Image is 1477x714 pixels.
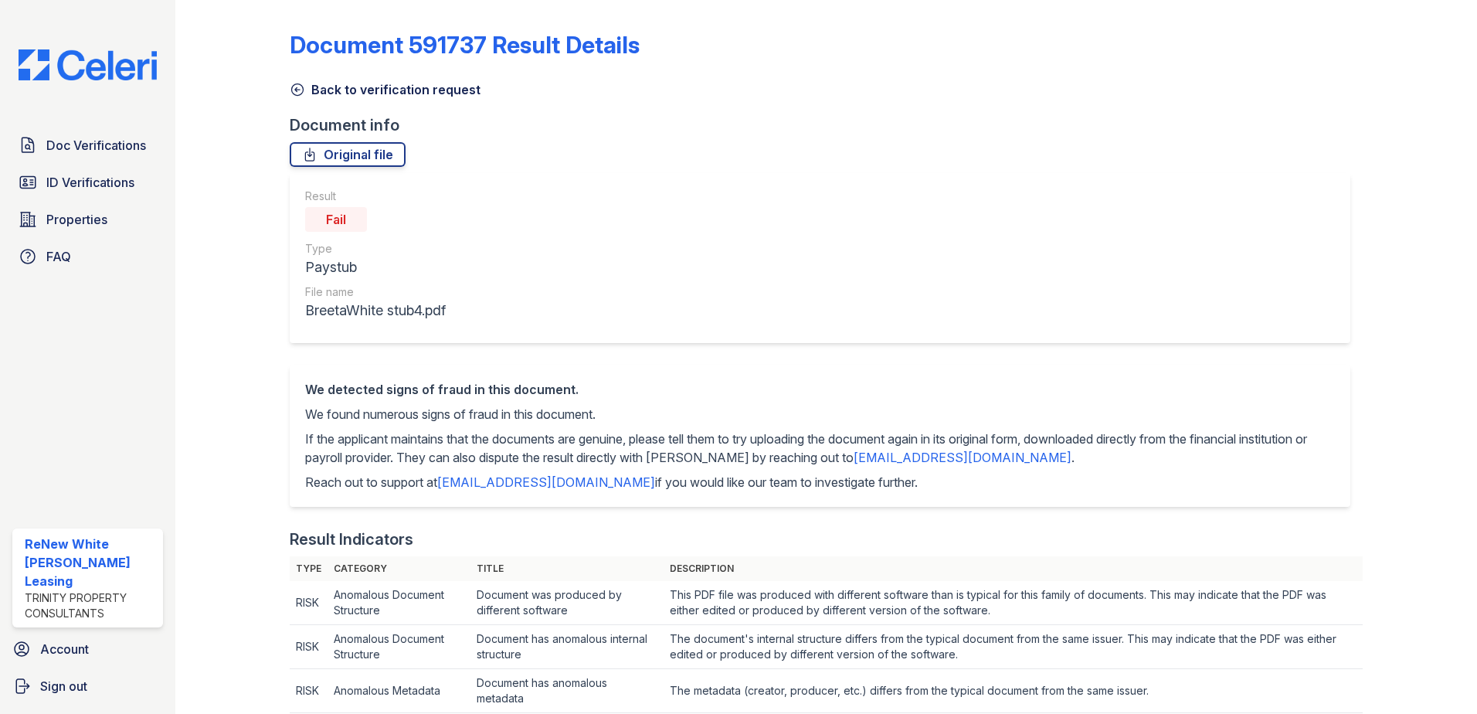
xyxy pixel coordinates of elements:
[290,142,406,167] a: Original file
[290,625,328,669] td: RISK
[305,284,446,300] div: File name
[12,204,163,235] a: Properties
[290,80,480,99] a: Back to verification request
[305,189,446,204] div: Result
[12,241,163,272] a: FAQ
[290,114,1363,136] div: Document info
[46,247,71,266] span: FAQ
[470,556,664,581] th: Title
[328,669,470,713] td: Anomalous Metadata
[664,625,1363,669] td: The document's internal structure differs from the typical document from the same issuer. This ma...
[6,49,169,80] img: CE_Logo_Blue-a8612792a0a2168367f1c8372b55b34899dd931a85d93a1a3d3e32e68fde9ad4.png
[305,257,446,278] div: Paystub
[1071,450,1075,465] span: .
[40,640,89,658] span: Account
[12,130,163,161] a: Doc Verifications
[6,671,169,702] a: Sign out
[305,473,1335,491] p: Reach out to support at if you would like our team to investigate further.
[290,669,328,713] td: RISK
[46,210,107,229] span: Properties
[40,677,87,695] span: Sign out
[305,430,1335,467] p: If the applicant maintains that the documents are genuine, please tell them to try uploading the ...
[470,669,664,713] td: Document has anomalous metadata
[305,300,446,321] div: BreetaWhite stub4.pdf
[46,173,134,192] span: ID Verifications
[664,669,1363,713] td: The metadata (creator, producer, etc.) differs from the typical document from the same issuer.
[25,590,157,621] div: Trinity Property Consultants
[437,474,655,490] a: [EMAIL_ADDRESS][DOMAIN_NAME]
[305,380,1335,399] div: We detected signs of fraud in this document.
[470,625,664,669] td: Document has anomalous internal structure
[46,136,146,155] span: Doc Verifications
[12,167,163,198] a: ID Verifications
[25,535,157,590] div: ReNew White [PERSON_NAME] Leasing
[328,625,470,669] td: Anomalous Document Structure
[328,581,470,625] td: Anomalous Document Structure
[290,31,640,59] a: Document 591737 Result Details
[290,556,328,581] th: Type
[290,581,328,625] td: RISK
[305,405,1335,423] p: We found numerous signs of fraud in this document.
[470,581,664,625] td: Document was produced by different software
[305,241,446,257] div: Type
[664,556,1363,581] th: Description
[305,207,367,232] div: Fail
[664,581,1363,625] td: This PDF file was produced with different software than is typical for this family of documents. ...
[854,450,1071,465] a: [EMAIL_ADDRESS][DOMAIN_NAME]
[290,529,413,550] div: Result Indicators
[6,634,169,665] a: Account
[328,556,470,581] th: Category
